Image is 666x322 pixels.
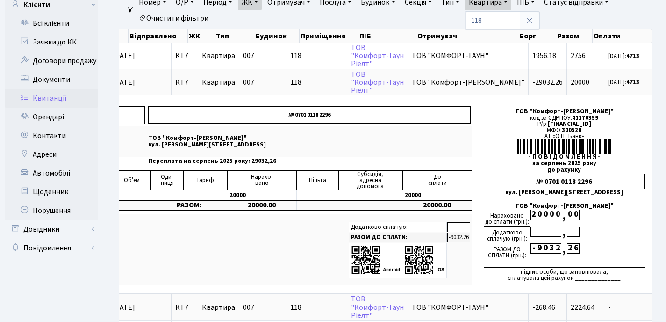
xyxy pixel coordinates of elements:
a: Орендарі [5,108,98,126]
div: 0 [543,210,549,220]
span: ТОВ "КОМФОРТ-ТАУН" [412,52,524,59]
td: Нарахо- вано [227,171,297,190]
div: Р/р: [484,121,645,127]
div: РАЗОМ ДО СПЛАТИ (грн.): [484,243,530,260]
div: - П О В І Д О М Л Е Н Н Я - [484,154,645,160]
a: Порушення [5,201,98,220]
a: ТОВ"Комфорт-ТаунРіелт" [351,294,404,321]
span: [FINANCIAL_ID] [548,120,591,128]
span: 20000 [571,77,589,88]
span: ТОВ "Комфорт-[PERSON_NAME]" [412,79,524,86]
span: 007 [243,302,254,313]
span: КТ7 [175,79,194,86]
div: Нараховано до сплати (грн.): [484,210,530,227]
span: 2224.64 [571,302,594,313]
th: Отримувач [416,29,518,43]
th: Тип [215,29,254,43]
td: Пільга [296,171,338,190]
a: Заявки до КК [5,33,98,51]
span: - [608,304,648,311]
td: РАЗОМ: [151,200,227,210]
div: 9 [537,243,543,254]
td: 20000.00 [227,200,297,210]
div: 0 [555,210,561,220]
b: 4713 [626,52,639,60]
span: КТ7 [175,304,194,311]
td: Об'єм [113,171,151,190]
a: ТОВ"Комфорт-ТаунРіелт" [351,69,404,95]
td: До cплати [402,171,472,190]
div: підпис особи, що заповнювала, сплачувала цей рахунок ______________ [484,267,645,281]
span: 1956.18 [532,51,556,61]
div: код за ЄДРПОУ: [484,115,645,121]
td: 20000.00 [402,200,472,210]
div: - [530,243,537,254]
a: Щоденник [5,183,98,201]
span: 007 [243,51,254,61]
p: ТОВ "Комфорт-[PERSON_NAME]" [148,135,471,141]
b: 4713 [626,78,639,87]
td: -9032.26 [447,233,470,242]
span: 007 [243,77,254,88]
a: Квитанції [5,89,98,108]
span: 118 [290,52,343,59]
div: , [561,227,567,237]
a: Всі клієнти [5,14,98,33]
span: Квартира [202,77,235,88]
div: 0 [543,243,549,254]
a: Очистити фільтри [135,10,212,26]
span: -29032.26 [532,77,563,88]
div: , [561,210,567,220]
a: Довідники [5,220,98,239]
div: 0 [549,210,555,220]
div: 3 [549,243,555,254]
p: Переплата на серпень 2025 року: 29032,26 [148,158,471,164]
a: Автомобілі [5,164,98,183]
td: Тариф [183,171,227,190]
td: Оди- ниця [151,171,183,190]
span: Квартира [202,51,235,61]
span: КТ7 [175,52,194,59]
a: Договори продажу [5,51,98,70]
div: , [561,243,567,254]
span: [DATE] [113,79,167,86]
div: ТОВ "Комфорт-[PERSON_NAME]" [484,109,645,115]
div: до рахунку [484,167,645,173]
td: 20000 [227,190,297,201]
img: apps-qrcodes.png [351,245,444,275]
td: 20000 [402,190,472,201]
span: [DATE] [113,304,167,311]
div: 0 [573,210,579,220]
a: Адреси [5,145,98,164]
div: 0 [537,210,543,220]
td: Додатково сплачую: [349,222,447,232]
span: 118 [290,304,343,311]
div: № 0701 0118 2296 [484,174,645,189]
th: Будинок [254,29,299,43]
div: МФО: [484,127,645,133]
span: [DATE] [113,52,167,59]
th: Відправлено [129,29,188,43]
span: -268.46 [532,302,555,313]
th: ПІБ [358,29,416,43]
th: Борг [518,29,557,43]
span: 300528 [562,126,581,134]
div: ТОВ "Комфорт-[PERSON_NAME]" [484,203,645,209]
a: Контакти [5,126,98,145]
p: вул. [PERSON_NAME][STREET_ADDRESS] [148,142,471,148]
div: вул. [PERSON_NAME][STREET_ADDRESS] [484,190,645,196]
div: 2 [567,243,573,254]
th: ЖК [188,29,215,43]
small: [DATE]: [608,52,639,60]
div: 0 [567,210,573,220]
div: 6 [573,243,579,254]
th: Разом [556,29,593,43]
p: № 0701 0118 2296 [148,106,471,124]
span: 2756 [571,51,586,61]
a: Документи [5,70,98,89]
span: ТОВ "КОМФОРТ-ТАУН" [412,304,524,311]
small: [DATE]: [608,78,639,87]
a: Повідомлення [5,239,98,257]
span: 118 [290,79,343,86]
a: ТОВ"Комфорт-ТаунРіелт" [351,43,404,69]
